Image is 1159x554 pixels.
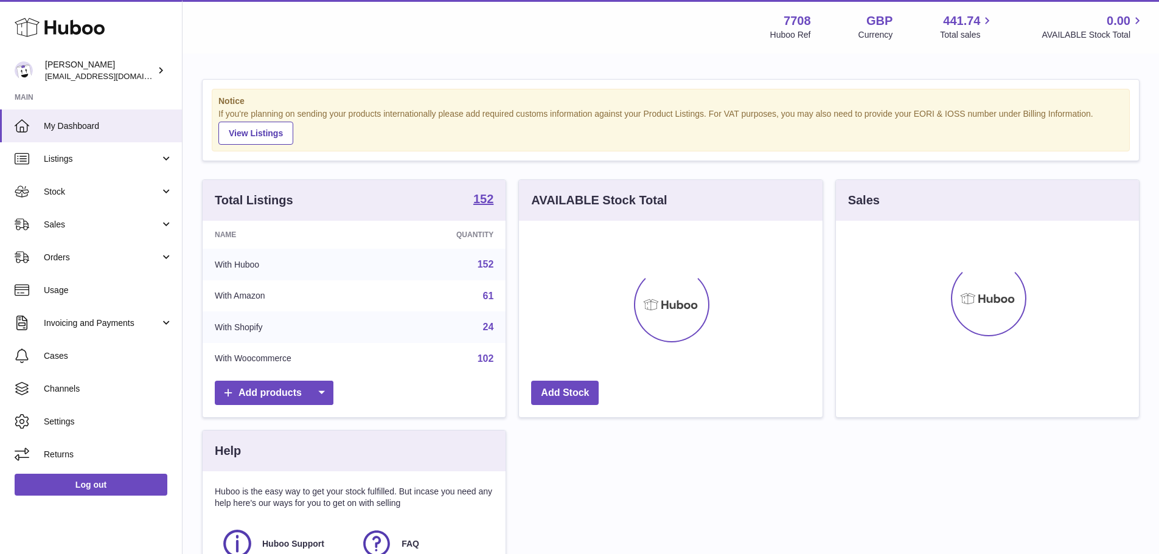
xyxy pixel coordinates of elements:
img: internalAdmin-7708@internal.huboo.com [15,61,33,80]
h3: Help [215,443,241,459]
a: 152 [473,193,493,207]
strong: GBP [866,13,893,29]
div: Currency [858,29,893,41]
span: Channels [44,383,173,395]
h3: Sales [848,192,880,209]
span: Settings [44,416,173,428]
a: 152 [478,259,494,269]
a: 441.74 Total sales [940,13,994,41]
div: [PERSON_NAME] [45,59,155,82]
th: Quantity [391,221,506,249]
td: With Amazon [203,280,391,312]
span: 0.00 [1107,13,1130,29]
td: With Shopify [203,311,391,343]
td: With Huboo [203,249,391,280]
span: Total sales [940,29,994,41]
a: Add products [215,381,333,406]
div: Huboo Ref [770,29,811,41]
span: [EMAIL_ADDRESS][DOMAIN_NAME] [45,71,179,81]
span: Orders [44,252,160,263]
div: If you're planning on sending your products internationally please add required customs informati... [218,108,1123,145]
h3: Total Listings [215,192,293,209]
strong: Notice [218,95,1123,107]
span: 441.74 [943,13,980,29]
span: My Dashboard [44,120,173,132]
strong: 152 [473,193,493,205]
span: Stock [44,186,160,198]
span: Returns [44,449,173,460]
span: Listings [44,153,160,165]
span: Huboo Support [262,538,324,550]
strong: 7708 [784,13,811,29]
h3: AVAILABLE Stock Total [531,192,667,209]
a: 61 [483,291,494,301]
span: Cases [44,350,173,362]
th: Name [203,221,391,249]
a: View Listings [218,122,293,145]
td: With Woocommerce [203,343,391,375]
a: 0.00 AVAILABLE Stock Total [1042,13,1144,41]
a: Log out [15,474,167,496]
span: AVAILABLE Stock Total [1042,29,1144,41]
a: Add Stock [531,381,599,406]
a: 24 [483,322,494,332]
span: Usage [44,285,173,296]
a: 102 [478,353,494,364]
span: FAQ [402,538,419,550]
p: Huboo is the easy way to get your stock fulfilled. But incase you need any help here's our ways f... [215,486,493,509]
span: Invoicing and Payments [44,317,160,329]
span: Sales [44,219,160,230]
